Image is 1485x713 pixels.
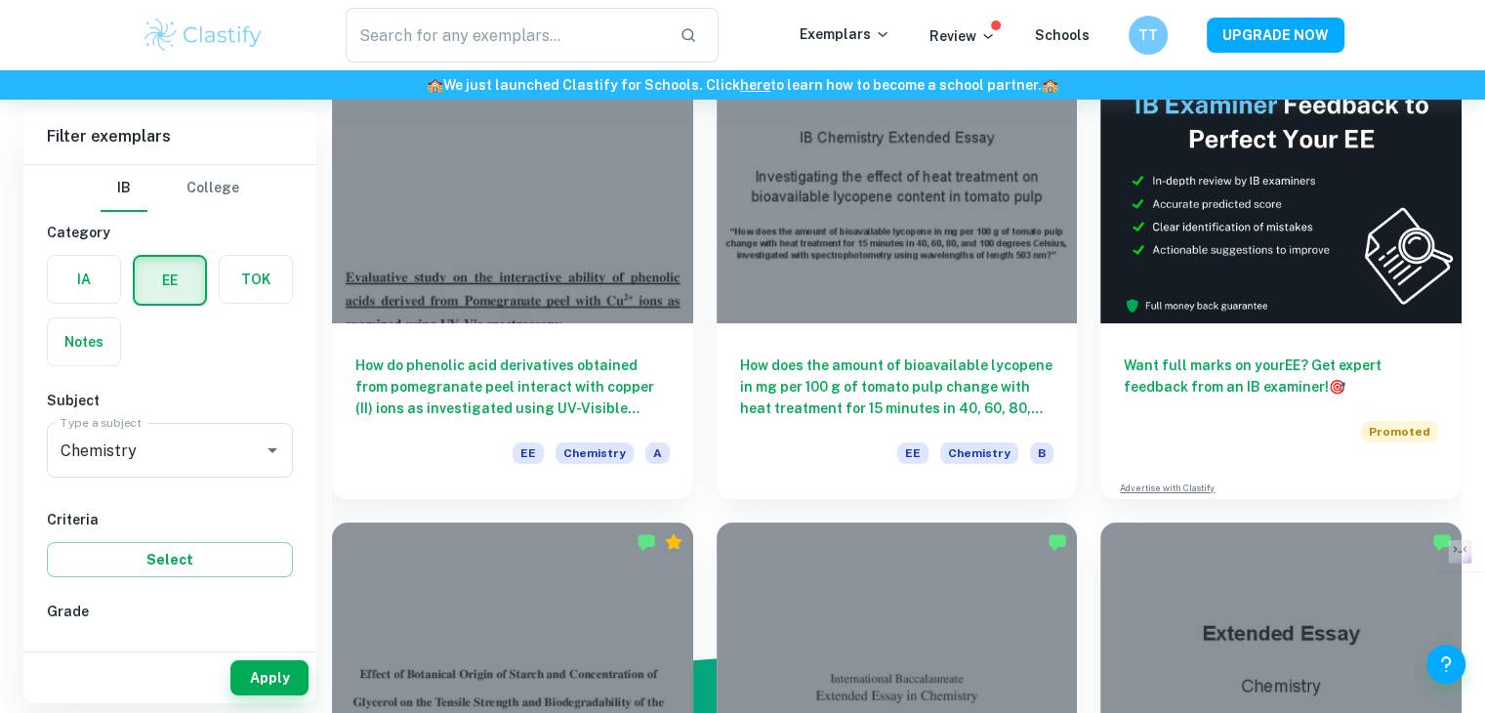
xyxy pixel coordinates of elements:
img: Marked [637,532,656,552]
button: UPGRADE NOW [1207,18,1344,53]
span: EE [513,442,544,464]
button: College [186,165,239,212]
button: IA [48,256,120,303]
button: TOK [220,256,292,303]
h6: TT [1136,24,1159,46]
span: A [645,442,670,464]
h6: Grade [47,601,293,622]
a: here [740,77,770,93]
button: EE [135,257,205,304]
h6: Want full marks on your EE ? Get expert feedback from an IB examiner! [1124,355,1438,398]
span: EE [897,442,928,464]
button: Help and Feedback [1426,645,1465,684]
h6: Subject [47,390,293,411]
h6: We just launched Clastify for Schools. Click to learn how to become a school partner. [4,74,1481,96]
button: Apply [230,660,309,695]
h6: Criteria [47,509,293,530]
button: Open [259,437,286,464]
span: 🏫 [427,77,443,93]
h6: Filter exemplars [23,109,316,164]
img: Thumbnail [1100,53,1462,323]
span: 🏫 [1042,77,1058,93]
span: 🎯 [1329,379,1345,395]
h6: How does the amount of bioavailable lycopene in mg per 100 g of tomato pulp change with heat trea... [740,355,1054,419]
label: Type a subject [61,414,142,431]
p: Review [929,25,996,47]
h6: Category [47,222,293,243]
button: IB [101,165,147,212]
div: Premium [664,532,683,552]
a: How do phenolic acid derivatives obtained from pomegranate peel interact with copper (II) ions as... [332,53,693,499]
button: Notes [48,318,120,365]
span: Chemistry [556,442,634,464]
span: Chemistry [940,442,1018,464]
a: Advertise with Clastify [1120,482,1215,495]
span: Promoted [1361,421,1438,442]
div: Filter type choice [101,165,239,212]
button: TT [1129,16,1168,55]
a: Want full marks on yourEE? Get expert feedback from an IB examiner!PromotedAdvertise with Clastify [1100,53,1462,499]
img: Marked [1432,532,1452,552]
h6: How do phenolic acid derivatives obtained from pomegranate peel interact with copper (II) ions as... [355,355,670,419]
input: Search for any exemplars... [346,8,665,63]
img: Marked [1048,532,1067,552]
a: How does the amount of bioavailable lycopene in mg per 100 g of tomato pulp change with heat trea... [717,53,1078,499]
img: Clastify logo [142,16,266,55]
a: Schools [1035,27,1090,43]
p: Exemplars [800,23,890,45]
button: Select [47,542,293,577]
span: B [1030,442,1053,464]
